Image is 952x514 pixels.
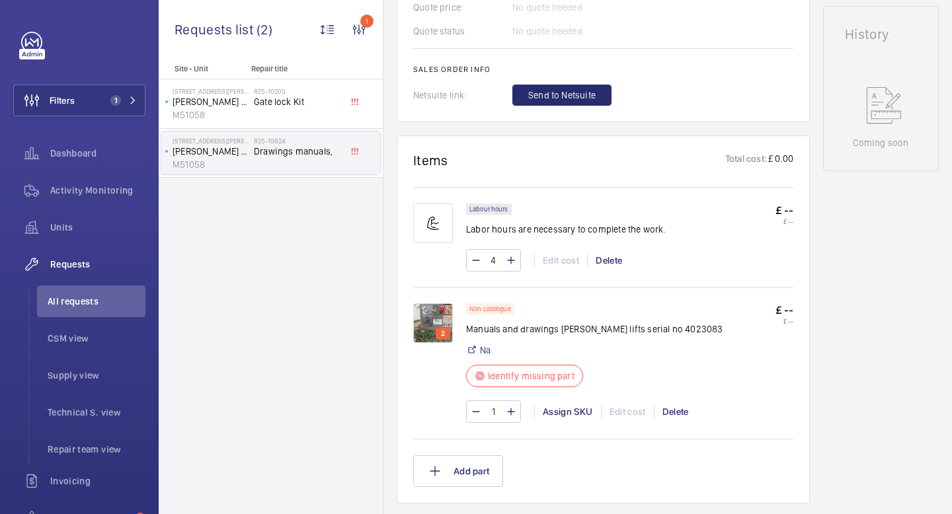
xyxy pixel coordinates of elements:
div: Assign SKU [534,405,601,418]
p: Labour hours [469,207,508,211]
p: Manuals and drawings [PERSON_NAME] lifts serial no 4023083 [466,322,723,336]
p: 2 [438,328,448,340]
p: £ -- [775,303,793,317]
span: Activity Monitoring [50,184,145,197]
span: Requests list [175,21,257,38]
img: muscle-sm.svg [413,203,453,243]
span: Send to Netsuite [528,89,596,102]
p: £ -- [775,217,793,225]
p: [STREET_ADDRESS][PERSON_NAME] [173,137,249,145]
img: 1755002746645-fd42a97e-0dd6-4c98-a74a-3ef3433fe000 [413,303,453,343]
p: Site - Unit [159,64,246,73]
span: Repair team view [48,443,145,456]
span: Units [50,221,145,234]
span: Invoicing [50,474,145,488]
a: Na [480,344,491,357]
p: [PERSON_NAME] Platform Lift [173,95,249,108]
p: M51058 [173,158,249,171]
button: Filters1 [13,85,145,116]
p: Repair title [251,64,338,73]
p: Total cost: [725,152,767,168]
div: Delete [587,254,630,267]
button: Send to Netsuite [512,85,612,106]
h2: R25-10824 [254,137,341,145]
p: Non catalogue [469,307,511,311]
span: 1 [110,95,121,106]
p: M51058 [173,108,249,122]
button: Add part [413,455,503,487]
span: Supply view [48,369,145,382]
h2: R25-10205 [254,87,341,95]
span: Technical S. view [48,406,145,419]
span: CSM view [48,332,145,345]
p: Coming soon [853,136,908,149]
p: [PERSON_NAME] Platform Lift [173,145,249,158]
span: All requests [48,295,145,308]
span: Gate lock Kit [254,95,341,108]
h2: Sales order info [413,65,793,74]
div: Delete [654,405,697,418]
span: Drawings manuals, [254,145,341,158]
span: Requests [50,258,145,271]
h1: Items [413,152,448,168]
p: £ -- [775,317,793,325]
span: Filters [50,94,75,107]
p: £ -- [775,203,793,217]
p: Labor hours are necessary to complete the work. [466,223,666,236]
h1: History [845,28,917,41]
span: Dashboard [50,147,145,160]
p: £ 0.00 [767,152,793,168]
p: Identify missing part [488,369,575,383]
p: [STREET_ADDRESS][PERSON_NAME] [173,87,249,95]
